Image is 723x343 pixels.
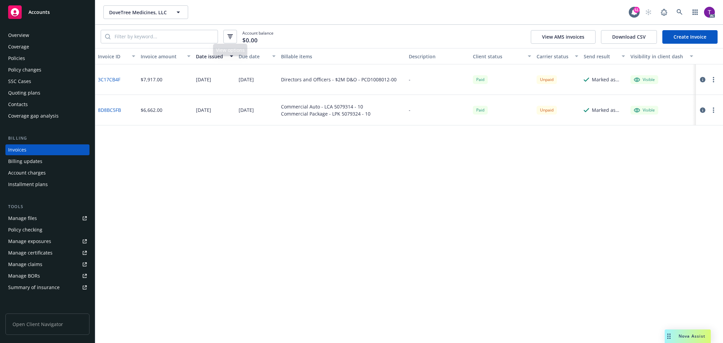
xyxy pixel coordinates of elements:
[8,87,40,98] div: Quoting plans
[98,106,121,114] a: 8D8BC5FB
[5,306,89,313] div: Analytics hub
[406,48,470,64] button: Description
[5,64,89,75] a: Policy changes
[281,76,397,83] div: Directors and Officers - $2M D&O - PCD1008012-00
[98,76,120,83] a: 3C17CB4F
[537,53,570,60] div: Carrier status
[8,53,25,64] div: Policies
[236,48,279,64] button: Due date
[196,76,211,83] div: [DATE]
[103,5,188,19] button: DoveTree Medicines, LLC
[470,48,534,64] button: Client status
[239,106,254,114] div: [DATE]
[8,224,42,235] div: Policy checking
[141,76,162,83] div: $7,917.00
[679,333,705,339] span: Nova Assist
[138,48,193,64] button: Invoice amount
[584,53,618,60] div: Send result
[5,156,89,167] a: Billing updates
[5,30,89,41] a: Overview
[642,5,655,19] a: Start snowing
[531,30,596,44] button: View AMS invoices
[473,106,488,114] div: Paid
[8,99,28,110] div: Contacts
[673,5,686,19] a: Search
[5,53,89,64] a: Policies
[8,144,26,155] div: Invoices
[8,64,41,75] div: Policy changes
[592,76,625,83] div: Marked as sent
[5,41,89,52] a: Coverage
[704,7,715,18] img: photo
[5,179,89,190] a: Installment plans
[8,236,51,247] div: Manage exposures
[105,34,111,39] svg: Search
[8,156,42,167] div: Billing updates
[8,247,53,258] div: Manage certificates
[239,53,268,60] div: Due date
[196,106,211,114] div: [DATE]
[634,7,640,13] div: 51
[242,36,258,45] span: $0.00
[634,77,655,83] div: Visible
[5,236,89,247] a: Manage exposures
[601,30,657,44] button: Download CSV
[8,110,59,121] div: Coverage gap analysis
[5,167,89,178] a: Account charges
[665,329,673,343] div: Drag to move
[5,144,89,155] a: Invoices
[5,203,89,210] div: Tools
[8,30,29,41] div: Overview
[5,247,89,258] a: Manage certificates
[665,329,711,343] button: Nova Assist
[8,259,42,270] div: Manage claims
[8,41,29,52] div: Coverage
[473,53,524,60] div: Client status
[537,75,557,84] div: Unpaid
[537,106,557,114] div: Unpaid
[281,103,370,110] div: Commercial Auto - LCA 5079314 - 10
[657,5,671,19] a: Report a Bug
[5,213,89,224] a: Manage files
[281,110,370,117] div: Commercial Package - LPK 5079324 - 10
[534,48,581,64] button: Carrier status
[630,53,686,60] div: Visibility in client dash
[95,48,138,64] button: Invoice ID
[239,76,254,83] div: [DATE]
[473,75,488,84] div: Paid
[5,76,89,87] a: SSC Cases
[5,224,89,235] a: Policy checking
[688,5,702,19] a: Switch app
[242,30,274,43] span: Account balance
[8,76,31,87] div: SSC Cases
[409,76,410,83] div: -
[5,314,89,335] span: Open Client Navigator
[111,30,218,43] input: Filter by keyword...
[5,87,89,98] a: Quoting plans
[5,270,89,281] a: Manage BORs
[28,9,50,15] span: Accounts
[634,107,655,113] div: Visible
[8,167,46,178] div: Account charges
[8,270,40,281] div: Manage BORs
[5,135,89,142] div: Billing
[628,48,696,64] button: Visibility in client dash
[592,106,625,114] div: Marked as sent
[98,53,128,60] div: Invoice ID
[141,106,162,114] div: $6,662.00
[109,9,168,16] span: DoveTree Medicines, LLC
[5,110,89,121] a: Coverage gap analysis
[409,53,467,60] div: Description
[5,259,89,270] a: Manage claims
[662,30,718,44] a: Create Invoice
[141,53,183,60] div: Invoice amount
[409,106,410,114] div: -
[193,48,236,64] button: Date issued
[8,213,37,224] div: Manage files
[581,48,628,64] button: Send result
[281,53,403,60] div: Billable items
[5,282,89,293] a: Summary of insurance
